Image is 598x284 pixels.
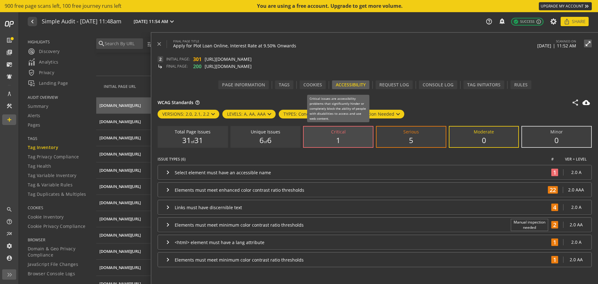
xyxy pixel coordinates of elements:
[134,18,168,25] span: [DATE] 11:54 AM
[173,43,296,49] span: Apply for Plot Loan Online, Interest Rate at 9.50% Onwards
[28,214,64,220] span: Cookie Inventory
[175,222,508,228] div: Elements must meet minimum color contrast ratio thresholds
[551,169,558,176] div: 1
[568,257,584,263] div: 2.0 AA
[28,154,79,160] span: Tag Privacy Compliance
[582,99,590,106] mat-icon: cloud_download
[264,139,267,144] span: of
[28,69,54,76] span: Privacy
[6,61,12,68] mat-icon: mark_email_read
[99,167,141,173] div: [DOMAIN_NAME][URL]
[158,56,163,62] span: 2
[28,48,35,55] mat-icon: radar
[175,239,548,245] div: <html> element must have a lang attribute
[28,58,59,66] span: Analytics
[158,156,551,162] div: ISSUE TYPES (6)
[537,43,551,49] span: [DATE]
[164,186,172,194] mat-icon: keyboard_arrow_right
[6,103,12,109] mat-icon: construction
[275,80,293,89] div: Tags
[158,235,592,250] mat-expansion-panel-header: <html> element must have a lang attribute12.0 A
[564,18,570,25] mat-icon: ios_share
[158,182,592,197] mat-expansion-panel-header: Elements must meet enhanced color contrast ratio thresholds222.0 AAA
[572,16,586,27] span: Share
[28,246,88,258] span: Domain & Geo Privacy Compliance
[173,39,296,43] label: FINAL PAGE TITLE
[99,103,141,108] div: [DOMAIN_NAME][URL]
[584,41,592,47] mat-icon: open_in_full
[175,187,545,193] div: Elements must meet enhanced color contrast ratio thresholds
[376,80,413,89] div: Request Log
[193,63,202,70] span: 200
[166,56,190,62] span: INITIAL PAGE:
[99,265,141,271] div: [DOMAIN_NAME][URL]
[205,56,252,62] span: [URL][DOMAIN_NAME]
[28,163,51,169] span: Tag Health
[99,216,141,222] div: [DOMAIN_NAME][URL]
[419,80,457,89] div: Console Log
[156,41,162,47] mat-icon: close
[175,170,548,176] div: Select element must have an accessible name
[251,130,280,134] div: Unique Issues
[482,137,486,144] div: 0
[29,18,35,25] mat-icon: navigate_before
[28,79,68,87] span: Landing Page
[28,122,40,128] span: Pages
[568,222,584,228] div: 2.0 AA
[158,64,163,69] mat-icon: subdirectory_arrow_right
[551,156,554,162] div: #
[99,119,141,125] div: [DOMAIN_NAME][URL]
[162,110,209,118] div: VERSIONS: 2.0, 2.1, 2.2
[28,103,48,109] span: Summary
[568,239,584,245] div: 2.0 A
[168,18,176,25] mat-icon: expand_more
[28,205,88,210] span: COOKIES
[259,137,272,144] div: 6 6
[164,256,172,263] mat-icon: keyboard_arrow_right
[551,221,558,229] div: 2
[164,221,172,229] mat-icon: keyboard_arrow_right
[98,40,104,47] mat-icon: search
[205,63,252,70] span: [URL][DOMAIN_NAME]
[182,137,203,144] div: 31 31
[28,182,73,188] span: Tag & Variable Rules
[548,186,558,194] div: 22
[99,135,141,141] div: [DOMAIN_NAME][URL]
[331,130,346,134] div: Critical
[209,110,217,118] mat-icon: keyboard_arrow_down
[336,137,340,144] div: 1
[28,191,86,197] span: Tag Duplicates & Multiples
[195,100,200,105] mat-icon: help_outline
[266,110,273,118] mat-icon: keyboard_arrow_down
[191,139,194,144] span: of
[557,43,576,49] span: 11:52 AM
[551,238,558,246] div: 1
[403,130,419,134] div: Serious
[28,113,40,119] span: Alerts
[486,18,492,25] mat-icon: help_outline
[144,38,180,50] button: Filters
[28,261,78,267] span: JavaScript File Changes
[513,19,534,24] span: Success
[537,39,576,43] label: SCANNED ON
[28,136,88,141] span: TAGS
[474,130,494,134] div: Moderate
[158,252,592,267] mat-expansion-panel-header: Elements must meet minimum color contrast ratio thresholds12.0 AA
[175,205,548,210] div: Links must have discernible text
[104,84,275,89] div: INITIAL PAGE URL
[158,217,592,232] mat-expansion-panel-header: Elements must meet minimum color contrast ratio thresholdsManual inspectionneeded22.0 AA
[6,243,12,249] mat-icon: settings
[227,110,266,118] div: LEVELS: A, AA, AAA
[175,257,548,263] div: Elements must meet minimum color contrast ratio thresholds
[6,231,12,237] mat-icon: multiline_chart
[158,200,592,215] mat-expansion-panel-header: Links must have discernible text42.0 A
[6,91,12,97] mat-icon: architecture
[28,271,75,277] span: Browser Console Logs
[99,184,141,190] div: [DOMAIN_NAME][URL]
[28,237,88,243] span: BROWSER
[568,169,584,176] div: 2.0 A
[553,43,555,49] span: |
[99,232,141,238] div: [DOMAIN_NAME][URL]
[568,204,584,210] div: 2.0 A
[584,3,590,9] mat-icon: keyboard_double_arrow_right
